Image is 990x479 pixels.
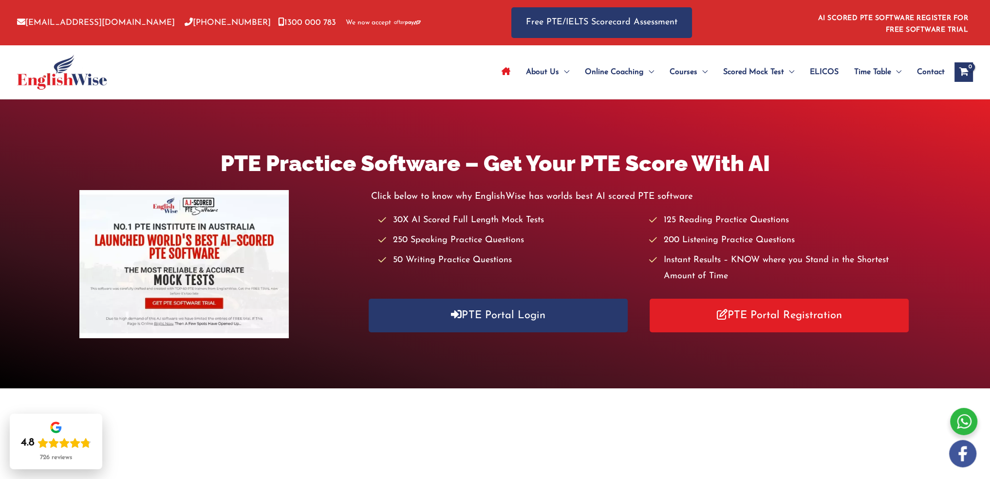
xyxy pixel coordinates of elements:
[649,252,911,285] li: Instant Results – KNOW where you Stand in the Shortest Amount of Time
[662,55,715,89] a: CoursesMenu Toggle
[818,15,969,34] a: AI SCORED PTE SOFTWARE REGISTER FOR FREE SOFTWARE TRIAL
[917,55,945,89] span: Contact
[278,19,336,27] a: 1300 000 783
[378,252,640,268] li: 50 Writing Practice Questions
[79,190,289,338] img: pte-institute-main
[649,212,911,229] li: 125 Reading Practice Questions
[715,55,802,89] a: Scored Mock TestMenu Toggle
[371,189,911,205] p: Click below to know why EnglishWise has worlds best AI scored PTE software
[954,62,973,82] a: View Shopping Cart, empty
[723,55,784,89] span: Scored Mock Test
[891,55,901,89] span: Menu Toggle
[802,55,846,89] a: ELICOS
[812,7,973,38] aside: Header Widget 1
[577,55,662,89] a: Online CoachingMenu Toggle
[909,55,945,89] a: Contact
[378,232,640,249] li: 250 Speaking Practice Questions
[17,19,175,27] a: [EMAIL_ADDRESS][DOMAIN_NAME]
[494,55,945,89] nav: Site Navigation: Main Menu
[40,454,72,461] div: 726 reviews
[585,55,644,89] span: Online Coaching
[697,55,708,89] span: Menu Toggle
[21,436,91,450] div: Rating: 4.8 out of 5
[21,436,35,450] div: 4.8
[650,299,909,332] a: PTE Portal Registration
[670,55,697,89] span: Courses
[949,440,976,467] img: white-facebook.png
[810,55,839,89] span: ELICOS
[649,232,911,249] li: 200 Listening Practice Questions
[346,18,391,28] span: We now accept
[644,55,654,89] span: Menu Toggle
[378,212,640,229] li: 30X AI Scored Full Length Mock Tests
[559,55,569,89] span: Menu Toggle
[394,20,421,25] img: Afterpay-Logo
[79,148,911,179] h1: PTE Practice Software – Get Your PTE Score With AI
[526,55,559,89] span: About Us
[511,7,692,38] a: Free PTE/IELTS Scorecard Assessment
[854,55,891,89] span: Time Table
[17,55,107,90] img: cropped-ew-logo
[784,55,794,89] span: Menu Toggle
[185,19,271,27] a: [PHONE_NUMBER]
[518,55,577,89] a: About UsMenu Toggle
[846,55,909,89] a: Time TableMenu Toggle
[369,299,628,332] a: PTE Portal Login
